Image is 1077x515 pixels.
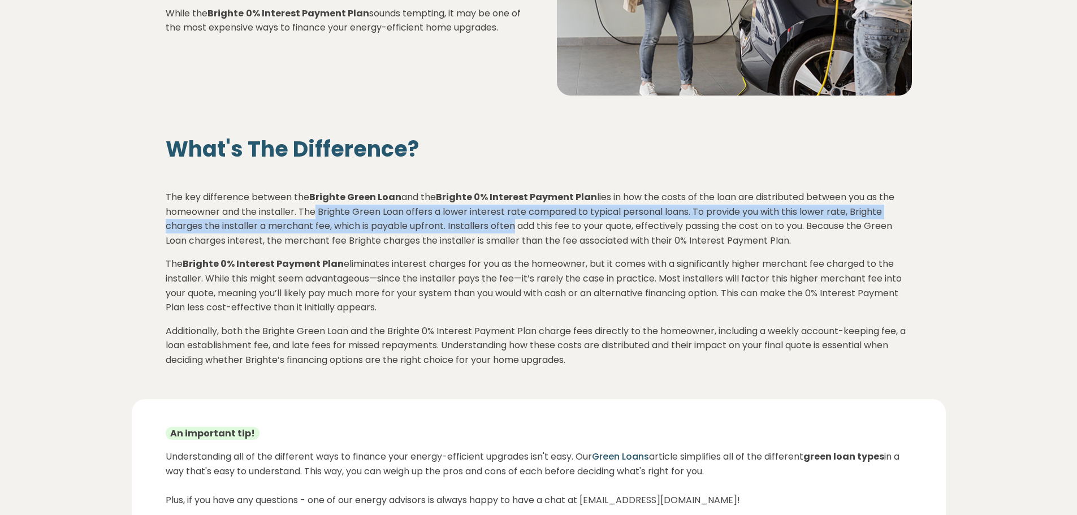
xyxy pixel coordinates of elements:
strong: green loan types [803,450,884,463]
strong: Brighte [207,7,244,20]
p: Understanding all of the different ways to finance your energy-efficient upgrades isn't easy. Our... [166,449,912,507]
h2: What's The Difference? [166,136,912,162]
strong: 0% Interest Payment Plan [246,7,369,20]
strong: An important tip! [166,427,259,440]
strong: Brighte Green Loan [309,191,401,204]
p: The key difference between the and the lies in how the costs of the loan are distributed between ... [166,190,912,248]
strong: Brighte 0% Interest Payment Plan [183,257,344,270]
p: The eliminates interest charges for you as the homeowner, but it comes with a significantly highe... [166,257,912,314]
strong: Brighte 0% Interest Payment Plan [436,191,597,204]
a: Green Loans [592,450,649,463]
p: Additionally, both the Brighte Green Loan and the Brighte 0% Interest Payment Plan charge fees di... [166,324,912,367]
